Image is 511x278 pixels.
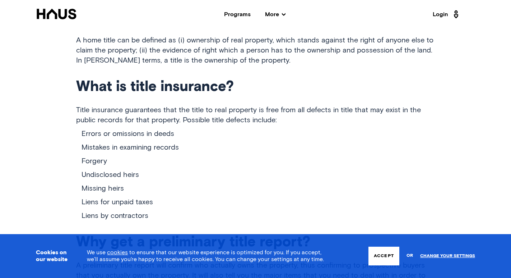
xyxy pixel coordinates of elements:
[407,250,413,262] span: or
[76,80,435,94] h2: What is title insurance?
[420,254,475,259] a: Change your settings
[87,250,324,262] span: We use to ensure that our website experience is optimized for you. If you accept, we’ll assume yo...
[433,9,461,20] a: Login
[76,105,435,125] p: Title insurance guarantees that the title to real property is free from all defects in title that...
[36,249,69,263] h3: Cookies on our website
[107,250,128,255] a: cookies
[82,197,435,207] p: Liens for unpaid taxes
[82,156,435,166] p: Forgery
[82,129,435,139] p: Errors or omissions in deeds
[265,12,285,17] span: More
[82,170,435,180] p: Undisclosed heirs
[368,247,399,265] button: Accept
[82,142,435,152] p: Mistakes in examining records
[224,12,251,17] a: Programs
[82,183,435,193] p: Missing heirs
[82,211,435,221] p: Liens by contractors
[76,35,435,65] p: A home title can be defined as (i) ownership of real property, which stands against the right of ...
